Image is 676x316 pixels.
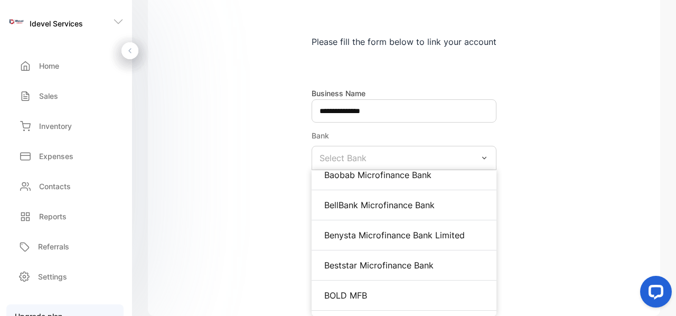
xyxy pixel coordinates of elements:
p: Benysta Microfinance Bank Limited [324,229,465,241]
label: Business Name [312,89,365,98]
div: v 4.0.25 [30,17,52,25]
p: BOLD MFB [324,289,367,302]
p: Idevel Services [30,18,83,29]
img: tab_keywords_by_traffic_grey.svg [105,61,114,70]
p: Expenses [39,151,73,162]
img: website_grey.svg [17,27,25,36]
div: Domain: [DOMAIN_NAME] [27,27,116,36]
p: Beststar Microfinance Bank [324,259,434,272]
p: Please fill the form below to link your account [312,35,496,48]
p: BellBank Microfinance Bank [324,199,435,211]
p: Settings [38,271,67,282]
p: Baobab Microfinance Bank [324,169,431,181]
p: Contacts [39,181,71,192]
p: Select Bank [320,152,367,164]
div: Domain Overview [40,62,95,69]
p: Inventory [39,120,72,132]
p: Reports [39,211,67,222]
iframe: LiveChat chat widget [632,272,676,316]
img: logo [8,14,24,30]
p: Referrals [38,241,69,252]
img: tab_domain_overview_orange.svg [29,61,37,70]
label: Bank [312,131,329,140]
p: Home [39,60,59,71]
div: Keywords by Traffic [117,62,178,69]
p: Sales [39,90,58,101]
